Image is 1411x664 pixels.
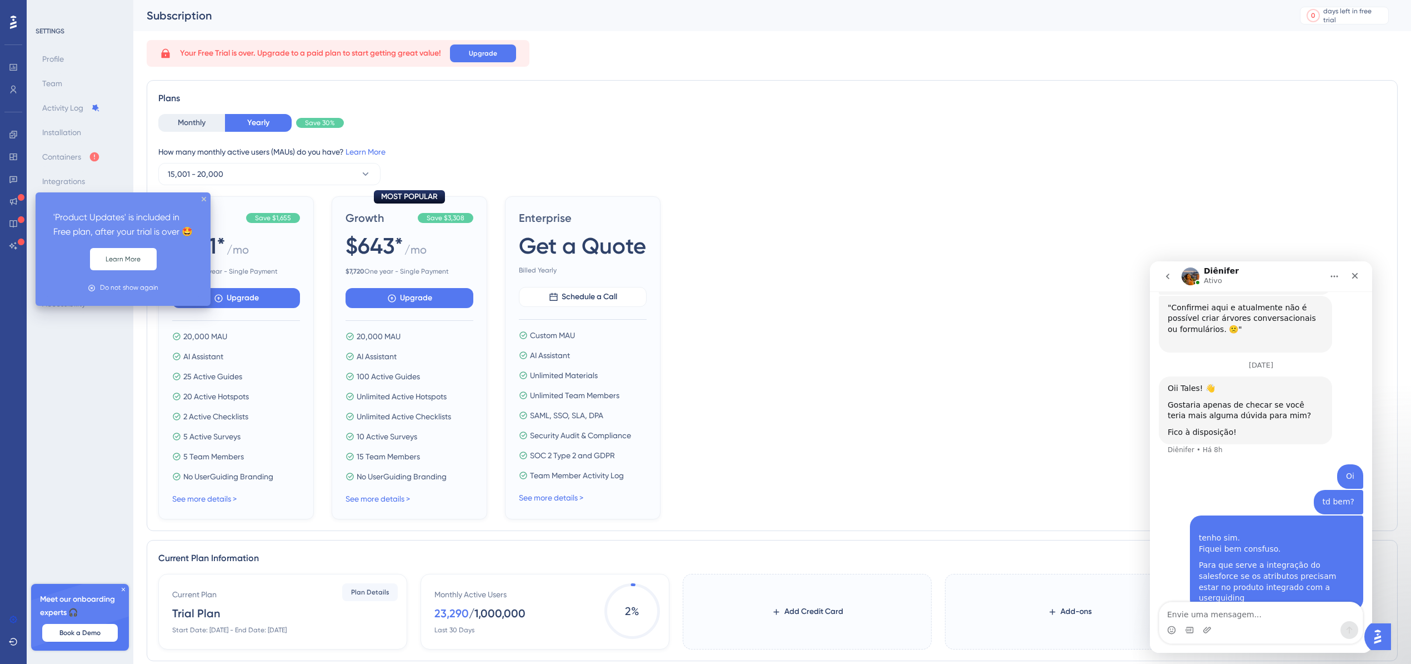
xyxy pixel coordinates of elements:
[346,288,473,308] button: Upgrade
[36,147,107,167] button: Containers
[427,214,464,222] span: Save $3,308
[346,147,386,156] a: Learn More
[450,44,516,62] button: Upgrade
[469,606,526,621] div: / 1,000,000
[147,8,1272,23] div: Subscription
[183,410,248,423] span: 2 Active Checklists
[434,626,474,635] div: Last 30 Days
[183,330,227,343] span: 20,000 MAU
[158,92,1386,105] div: Plans
[305,118,335,127] span: Save 30%
[530,389,619,402] span: Unlimited Team Members
[225,114,292,132] button: Yearly
[36,171,92,191] button: Integrations
[59,628,101,637] span: Book a Demo
[519,230,646,261] span: Get a Quote
[158,163,381,185] button: 15,001 - 20,000
[519,493,583,502] a: See more details >
[357,430,417,443] span: 10 Active Surveys
[36,73,69,93] button: Team
[100,283,158,293] div: Do not show again
[255,214,291,222] span: Save $1,655
[519,287,647,307] button: Schedule a Call
[530,369,598,382] span: Unlimited Materials
[530,349,570,362] span: AI Assistant
[519,266,647,275] span: Billed Yearly
[342,583,398,601] button: Plan Details
[374,190,445,204] div: MOST POPULAR
[36,98,107,118] button: Activity Log
[183,390,249,403] span: 20 Active Hotspots
[1150,261,1372,653] iframe: Intercom live chat
[180,47,441,60] span: Your Free Trial is over. Upgrade to a paid plan to start getting great value!
[357,390,447,403] span: Unlimited Active Hotspots
[604,583,660,639] span: 2 %
[351,588,389,597] span: Plan Details
[183,370,242,383] span: 25 Active Guides
[400,291,432,305] span: Upgrade
[530,429,631,442] span: Security Audit & Compliance
[183,430,241,443] span: 5 Active Surveys
[519,210,647,226] span: Enterprise
[346,210,413,226] span: Growth
[183,450,244,463] span: 5 Team Members
[346,230,403,261] span: $643*
[357,330,401,343] span: 20,000 MAU
[357,470,447,483] span: No UserGuiding Branding
[183,470,273,483] span: No UserGuiding Branding
[784,605,843,618] span: Add Credit Card
[158,552,1386,565] div: Current Plan Information
[36,49,71,69] button: Profile
[357,370,420,383] span: 100 Active Guides
[1323,7,1385,24] div: days left in free trial
[1060,605,1092,618] span: Add-ons
[40,593,120,620] span: Meet our onboarding experts 🎧
[172,288,300,308] button: Upgrade
[172,626,287,635] div: Start Date: [DATE] - End Date: [DATE]
[168,167,223,181] span: 15,001 - 20,000
[346,494,410,503] a: See more details >
[158,145,1386,158] div: How many monthly active users (MAUs) do you have?
[434,606,469,621] div: 23,290
[346,267,473,276] span: One year - Single Payment
[172,267,300,276] span: One year - Single Payment
[357,350,397,363] span: AI Assistant
[530,469,624,482] span: Team Member Activity Log
[434,588,507,601] div: Monthly Active Users
[172,606,220,621] div: Trial Plan
[36,27,126,36] div: SETTINGS
[530,449,615,462] span: SOC 2 Type 2 and GDPR
[202,197,206,201] div: close tooltip
[469,49,497,58] span: Upgrade
[183,350,223,363] span: AI Assistant
[346,267,364,275] b: $ 7,720
[36,122,88,142] button: Installation
[357,410,451,423] span: Unlimited Active Checklists
[172,494,237,503] a: See more details >
[42,624,118,642] button: Book a Demo
[754,602,861,622] button: Add Credit Card
[1030,602,1109,622] button: Add-ons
